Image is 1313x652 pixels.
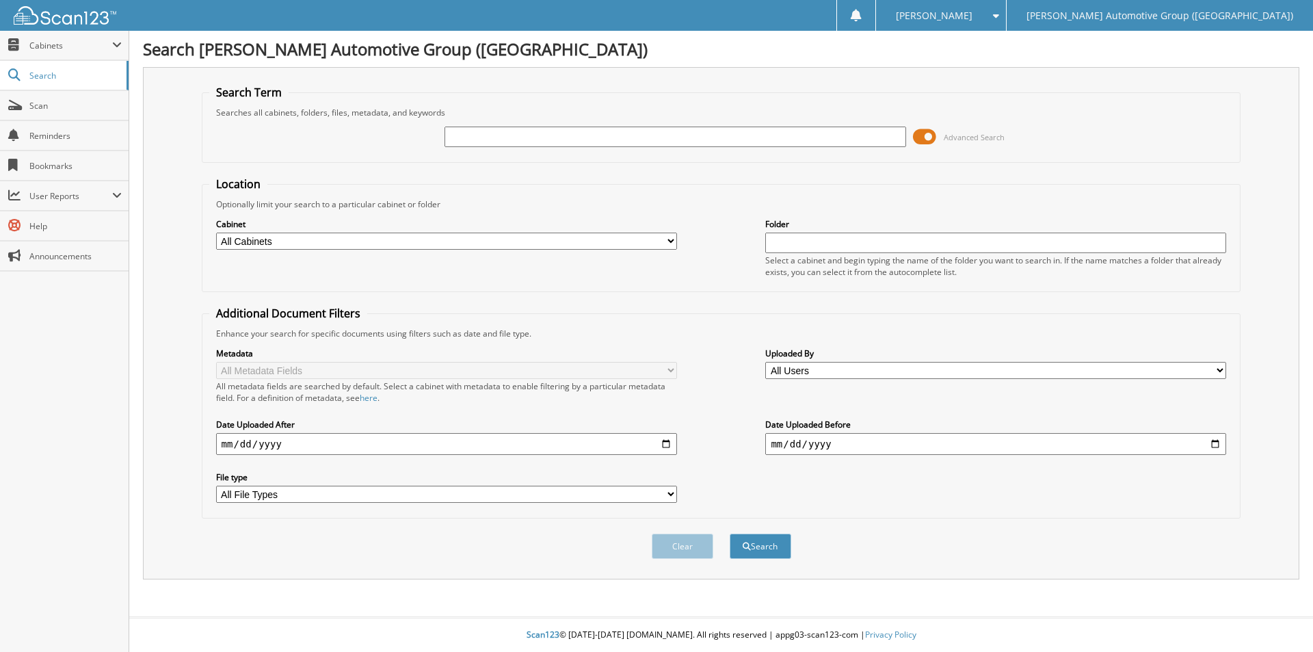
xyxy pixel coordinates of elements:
[14,6,116,25] img: scan123-logo-white.svg
[360,392,377,404] a: here
[29,160,122,172] span: Bookmarks
[896,12,972,20] span: [PERSON_NAME]
[765,419,1226,430] label: Date Uploaded Before
[209,198,1234,210] div: Optionally limit your search to a particular cabinet or folder
[765,433,1226,455] input: end
[143,38,1299,60] h1: Search [PERSON_NAME] Automotive Group ([GEOGRAPHIC_DATA])
[765,348,1226,359] label: Uploaded By
[216,380,677,404] div: All metadata fields are searched by default. Select a cabinet with metadata to enable filtering b...
[29,190,112,202] span: User Reports
[29,130,122,142] span: Reminders
[730,534,791,559] button: Search
[216,419,677,430] label: Date Uploaded After
[29,100,122,112] span: Scan
[944,132,1005,142] span: Advanced Search
[216,348,677,359] label: Metadata
[765,255,1226,278] div: Select a cabinet and begin typing the name of the folder you want to search in. If the name match...
[216,433,677,455] input: start
[129,618,1313,652] div: © [DATE]-[DATE] [DOMAIN_NAME]. All rights reserved | appg03-scan123-com |
[865,629,916,640] a: Privacy Policy
[765,218,1226,230] label: Folder
[1026,12,1293,20] span: [PERSON_NAME] Automotive Group ([GEOGRAPHIC_DATA])
[527,629,559,640] span: Scan123
[652,534,713,559] button: Clear
[209,177,267,192] legend: Location
[209,328,1234,339] div: Enhance your search for specific documents using filters such as date and file type.
[209,85,289,100] legend: Search Term
[29,40,112,51] span: Cabinets
[29,220,122,232] span: Help
[209,306,367,321] legend: Additional Document Filters
[209,107,1234,118] div: Searches all cabinets, folders, files, metadata, and keywords
[29,250,122,262] span: Announcements
[29,70,120,81] span: Search
[216,471,677,483] label: File type
[216,218,677,230] label: Cabinet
